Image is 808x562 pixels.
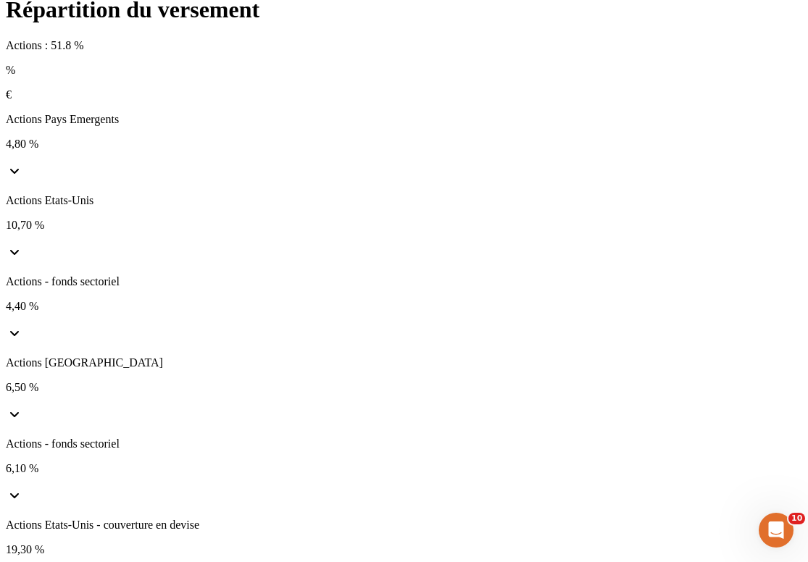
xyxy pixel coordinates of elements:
[6,462,802,475] p: 6,10 %
[6,194,802,207] p: Actions Etats-Unis
[6,88,802,101] p: €
[788,513,805,524] span: 10
[759,513,794,548] iframe: Intercom live chat
[6,138,802,151] p: 4,80 %
[6,543,802,556] p: 19,30 %
[6,381,802,394] p: 6,50 %
[6,219,802,232] p: 10,70 %
[6,64,802,77] p: %
[6,113,802,126] p: Actions Pays Emergents
[6,300,802,313] p: 4,40 %
[6,519,802,532] p: Actions Etats-Unis - couverture en devise
[6,437,802,450] p: Actions - fonds sectoriel
[6,275,802,288] p: Actions - fonds sectoriel
[6,356,802,369] p: Actions [GEOGRAPHIC_DATA]
[6,39,802,52] p: Actions : 51.8 %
